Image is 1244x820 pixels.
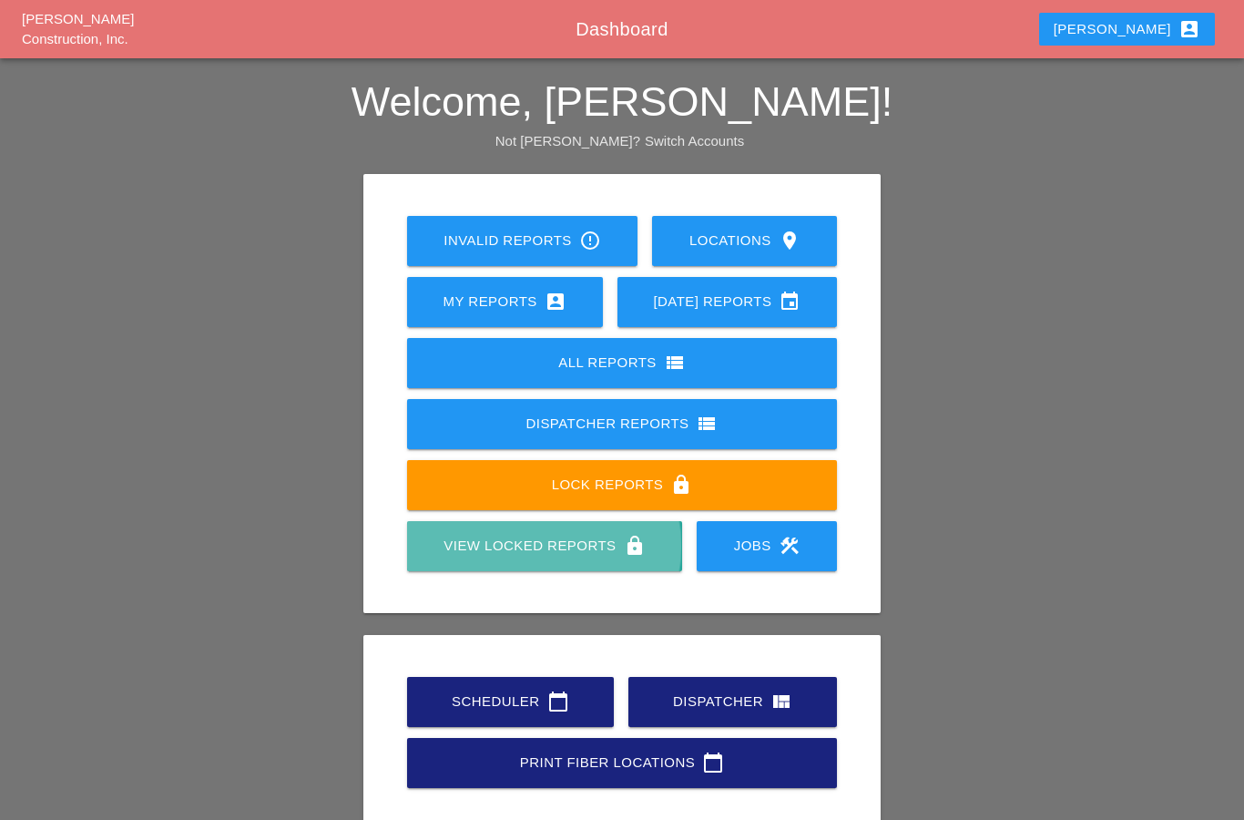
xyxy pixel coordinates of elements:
div: Scheduler [436,691,585,712]
i: event [779,291,800,313]
a: Dispatcher Reports [407,399,838,449]
button: [PERSON_NAME] [1039,13,1215,46]
a: All Reports [407,338,838,388]
a: [PERSON_NAME] Construction, Inc. [22,11,134,47]
a: [DATE] Reports [617,277,838,327]
div: View Locked Reports [436,535,653,557]
i: view_quilt [770,691,792,712]
div: Invalid Reports [436,230,609,251]
a: View Locked Reports [407,521,682,571]
div: Lock Reports [436,474,809,496]
div: Dispatcher [658,691,808,712]
a: Locations [652,216,837,266]
i: construction [779,535,800,557]
i: view_list [664,352,686,374]
a: Invalid Reports [407,216,638,266]
div: [PERSON_NAME] [1054,18,1200,40]
div: Jobs [726,535,808,557]
div: All Reports [436,352,809,374]
i: calendar_today [702,752,724,774]
i: error_outline [579,230,601,251]
a: Print Fiber Locations [407,738,838,788]
i: location_on [779,230,800,251]
a: Jobs [697,521,837,571]
div: Print Fiber Locations [436,752,809,774]
i: lock [624,535,646,557]
i: lock [670,474,692,496]
i: account_box [1178,18,1200,40]
i: calendar_today [547,691,569,712]
a: Scheduler [407,677,614,727]
a: My Reports [407,277,603,327]
span: Dashboard [576,19,668,39]
i: view_list [696,413,718,435]
div: Dispatcher Reports [436,413,809,435]
i: account_box [545,291,566,313]
span: Not [PERSON_NAME]? [495,133,640,149]
div: My Reports [436,291,574,313]
a: Dispatcher [628,677,837,727]
a: Switch Accounts [645,133,744,149]
div: Locations [681,230,808,251]
div: [DATE] Reports [647,291,809,313]
a: Lock Reports [407,460,838,510]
